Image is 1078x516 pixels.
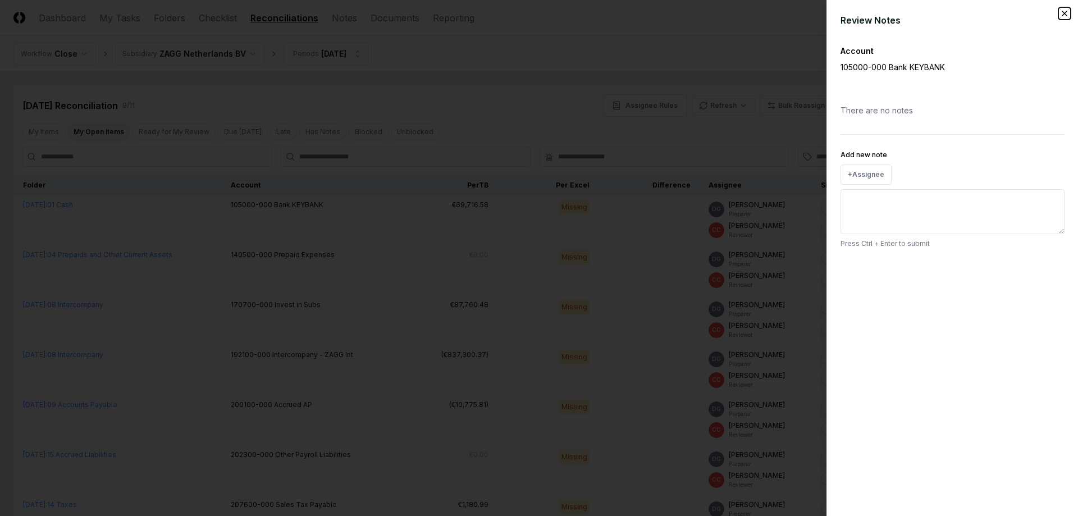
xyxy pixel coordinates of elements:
[841,150,887,159] label: Add new note
[841,95,1065,125] div: There are no notes
[841,165,892,185] button: +Assignee
[841,45,1065,57] div: Account
[841,239,1065,249] p: Press Ctrl + Enter to submit
[841,13,1065,27] div: Review Notes
[841,61,1026,73] p: 105000-000 Bank KEYBANK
